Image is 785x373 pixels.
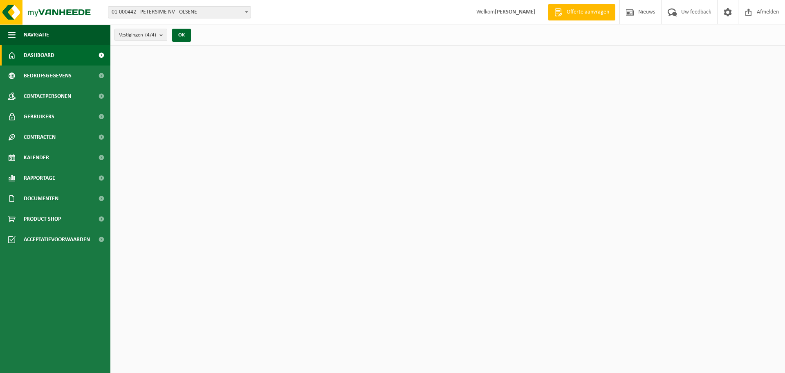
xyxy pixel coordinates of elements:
[24,45,54,66] span: Dashboard
[114,29,167,41] button: Vestigingen(4/4)
[24,86,71,106] span: Contactpersonen
[24,168,55,188] span: Rapportage
[24,25,49,45] span: Navigatie
[108,6,251,18] span: 01-000442 - PETERSIME NV - OLSENE
[24,127,56,147] span: Contracten
[119,29,156,41] span: Vestigingen
[24,147,49,168] span: Kalender
[24,106,54,127] span: Gebruikers
[108,7,251,18] span: 01-000442 - PETERSIME NV - OLSENE
[172,29,191,42] button: OK
[24,188,58,209] span: Documenten
[24,66,72,86] span: Bedrijfsgegevens
[548,4,615,20] a: Offerte aanvragen
[565,8,611,16] span: Offerte aanvragen
[145,32,156,38] count: (4/4)
[24,209,61,229] span: Product Shop
[24,229,90,250] span: Acceptatievoorwaarden
[495,9,536,15] strong: [PERSON_NAME]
